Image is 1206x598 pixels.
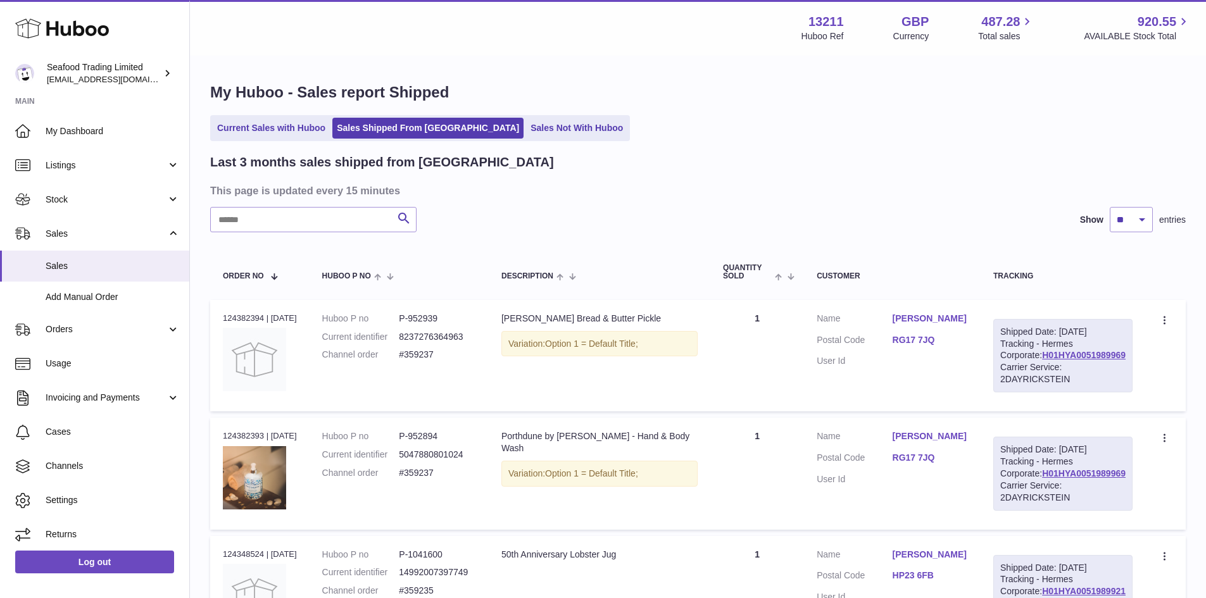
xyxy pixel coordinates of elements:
[399,549,476,561] dd: P-1041600
[46,194,166,206] span: Stock
[893,570,968,582] a: HP23 6FB
[46,494,180,506] span: Settings
[817,313,892,328] dt: Name
[1042,350,1126,360] a: H01HYA0051989969
[1000,444,1126,456] div: Shipped Date: [DATE]
[901,13,929,30] strong: GBP
[223,272,264,280] span: Order No
[993,319,1133,392] div: Tracking - Hermes Corporate:
[399,430,476,442] dd: P-952894
[223,313,297,324] div: 124382394 | [DATE]
[399,566,476,578] dd: 14992007397749
[322,349,399,361] dt: Channel order
[15,64,34,83] img: internalAdmin-13211@internal.huboo.com
[893,334,968,346] a: RG17 7JQ
[993,437,1133,510] div: Tracking - Hermes Corporate:
[322,467,399,479] dt: Channel order
[978,30,1034,42] span: Total sales
[322,566,399,578] dt: Current identifier
[322,313,399,325] dt: Huboo P no
[46,426,180,438] span: Cases
[322,585,399,597] dt: Channel order
[223,446,286,509] img: Untitleddesign_2.png
[1000,562,1126,574] div: Shipped Date: [DATE]
[710,418,804,529] td: 1
[981,13,1020,30] span: 487.28
[978,13,1034,42] a: 487.28 Total sales
[1138,13,1176,30] span: 920.55
[1080,214,1103,226] label: Show
[15,551,174,573] a: Log out
[46,323,166,335] span: Orders
[817,334,892,349] dt: Postal Code
[399,467,476,479] dd: #359237
[1084,13,1191,42] a: 920.55 AVAILABLE Stock Total
[893,452,968,464] a: RG17 7JQ
[322,449,399,461] dt: Current identifier
[1159,214,1186,226] span: entries
[223,549,297,560] div: 124348524 | [DATE]
[46,358,180,370] span: Usage
[801,30,844,42] div: Huboo Ref
[1042,468,1126,478] a: H01HYA0051989969
[46,260,180,272] span: Sales
[808,13,844,30] strong: 13211
[1042,586,1126,596] a: H01HYA0051989921
[501,331,698,357] div: Variation:
[893,30,929,42] div: Currency
[710,300,804,411] td: 1
[526,118,627,139] a: Sales Not With Huboo
[545,339,638,349] span: Option 1 = Default Title;
[223,328,286,391] img: no-photo.jpg
[210,184,1183,197] h3: This page is updated every 15 minutes
[893,313,968,325] a: [PERSON_NAME]
[893,430,968,442] a: [PERSON_NAME]
[501,272,553,280] span: Description
[399,449,476,461] dd: 5047880801024
[46,125,180,137] span: My Dashboard
[399,585,476,597] dd: #359235
[545,468,638,478] span: Option 1 = Default Title;
[46,159,166,171] span: Listings
[501,461,698,487] div: Variation:
[322,549,399,561] dt: Huboo P no
[1000,361,1126,385] div: Carrier Service: 2DAYRICKSTEIN
[501,313,698,325] div: [PERSON_NAME] Bread & Butter Pickle
[223,430,297,442] div: 124382393 | [DATE]
[723,264,772,280] span: Quantity Sold
[817,473,892,485] dt: User Id
[1000,326,1126,338] div: Shipped Date: [DATE]
[46,460,180,472] span: Channels
[46,228,166,240] span: Sales
[47,74,186,84] span: [EMAIL_ADDRESS][DOMAIN_NAME]
[322,430,399,442] dt: Huboo P no
[817,570,892,585] dt: Postal Code
[210,82,1186,103] h1: My Huboo - Sales report Shipped
[399,313,476,325] dd: P-952939
[46,528,180,540] span: Returns
[213,118,330,139] a: Current Sales with Huboo
[46,392,166,404] span: Invoicing and Payments
[817,272,968,280] div: Customer
[332,118,524,139] a: Sales Shipped From [GEOGRAPHIC_DATA]
[46,291,180,303] span: Add Manual Order
[817,549,892,564] dt: Name
[210,154,554,171] h2: Last 3 months sales shipped from [GEOGRAPHIC_DATA]
[993,272,1133,280] div: Tracking
[1000,480,1126,504] div: Carrier Service: 2DAYRICKSTEIN
[893,549,968,561] a: [PERSON_NAME]
[1084,30,1191,42] span: AVAILABLE Stock Total
[47,61,161,85] div: Seafood Trading Limited
[501,549,698,561] div: 50th Anniversary Lobster Jug
[399,331,476,343] dd: 8237276364963
[817,452,892,467] dt: Postal Code
[322,272,371,280] span: Huboo P no
[817,430,892,445] dt: Name
[322,331,399,343] dt: Current identifier
[399,349,476,361] dd: #359237
[817,355,892,367] dt: User Id
[501,430,698,454] div: Porthdune by [PERSON_NAME] - Hand & Body Wash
